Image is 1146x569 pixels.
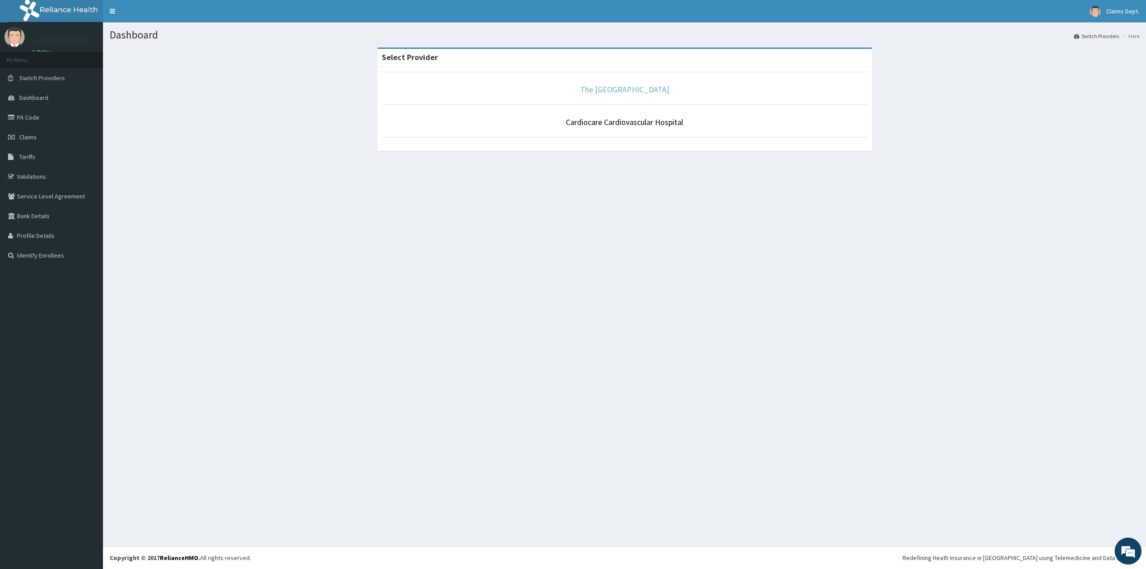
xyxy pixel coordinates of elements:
[1120,32,1139,40] li: Here
[580,84,669,95] a: The [GEOGRAPHIC_DATA]
[902,553,1139,562] div: Redefining Heath Insurance in [GEOGRAPHIC_DATA] using Telemedicine and Data Science!
[1106,7,1139,15] span: Claims Dept.
[110,554,200,562] strong: Copyright © 2017 .
[566,117,683,127] a: Cardiocare Cardiovascular Hospital
[110,29,1139,41] h1: Dashboard
[1090,6,1101,17] img: User Image
[4,27,25,47] img: User Image
[19,133,37,141] span: Claims
[103,546,1146,569] footer: All rights reserved.
[31,49,53,55] a: Online
[160,554,198,562] a: RelianceHMO
[19,153,35,161] span: Tariffs
[19,94,48,102] span: Dashboard
[382,52,438,62] strong: Select Provider
[31,36,91,44] p: CLAIMS MANAGER
[1074,32,1119,40] a: Switch Providers
[19,74,65,82] span: Switch Providers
